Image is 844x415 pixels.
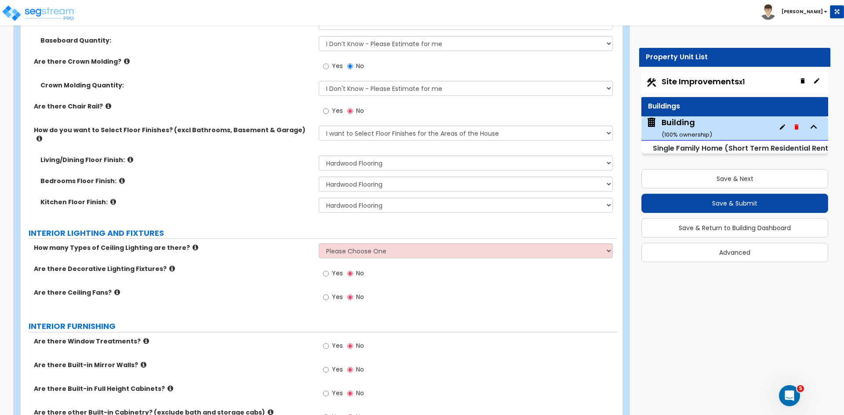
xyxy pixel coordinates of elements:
input: Yes [323,106,329,116]
small: ( 100 % ownership) [662,130,712,139]
i: click for more info! [36,135,42,142]
label: Bedrooms Floor Finish: [40,177,312,185]
input: No [347,61,353,71]
span: No [356,61,364,70]
input: Yes [323,389,329,398]
span: Yes [332,269,343,278]
input: No [347,106,353,116]
span: Yes [332,341,343,350]
label: INTERIOR LIGHTING AND FIXTURES [29,227,617,239]
label: Kitchen Floor Finish: [40,198,312,206]
input: No [347,292,353,302]
span: Yes [332,365,343,374]
label: Baseboard Quantity: [40,36,312,45]
i: click for more info! [114,289,120,296]
span: Yes [332,389,343,397]
input: No [347,365,353,375]
input: No [347,341,353,351]
label: Crown Molding Quantity: [40,81,312,90]
span: No [356,106,364,115]
label: Are there Crown Molding? [34,57,312,66]
i: click for more info! [167,385,173,392]
i: click for more info! [141,361,146,368]
span: No [356,292,364,301]
label: Are there Window Treatments? [34,337,312,346]
label: Are there Decorative Lighting Fixtures? [34,264,312,273]
label: Are there Built-in Full Height Cabinets? [34,384,312,393]
span: No [356,341,364,350]
input: Yes [323,292,329,302]
i: click for more info! [169,265,175,272]
b: [PERSON_NAME] [782,8,823,15]
input: Yes [323,61,329,71]
button: Advanced [641,243,828,262]
i: click for more info! [119,177,125,184]
span: Yes [332,106,343,115]
label: Are there Ceiling Fans? [34,288,312,297]
div: Property Unit List [646,52,824,62]
img: building.svg [646,117,657,128]
span: No [356,365,364,374]
span: Yes [332,292,343,301]
span: No [356,269,364,278]
small: Single Family Home (Short Term Residential Rental) [653,143,838,153]
label: Are there Chair Rail? [34,102,312,111]
i: click for more info! [143,338,149,344]
i: click for more info! [193,244,198,251]
button: Save & Submit [641,194,828,213]
label: How many Types of Ceiling Lighting are there? [34,243,312,252]
button: Save & Next [641,169,828,188]
i: click for more info! [127,156,133,163]
span: Yes [332,61,343,70]
label: How do you want to Select Floor Finishes? (excl Bathrooms, Basement & Garage) [34,126,312,143]
input: Yes [323,365,329,375]
input: No [347,269,353,278]
iframe: Intercom live chat [779,385,800,406]
i: click for more info! [124,58,130,65]
img: logo_pro_r.png [1,4,76,22]
input: Yes [323,341,329,351]
small: x1 [739,77,745,87]
label: INTERIOR FURNISHING [29,321,617,332]
span: Site Improvements [662,76,745,87]
div: Buildings [648,101,822,112]
div: Building [662,117,712,139]
span: 5 [797,385,804,392]
label: Are there Built-in Mirror Walls? [34,361,312,369]
img: Construction.png [646,77,657,88]
label: Living/Dining Floor Finish: [40,155,312,164]
span: Building [646,117,712,139]
input: No [347,389,353,398]
i: click for more info! [105,103,111,109]
img: avatar.png [760,4,776,20]
i: click for more info! [110,198,116,205]
button: Save & Return to Building Dashboard [641,218,828,238]
input: Yes [323,269,329,278]
span: No [356,389,364,397]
